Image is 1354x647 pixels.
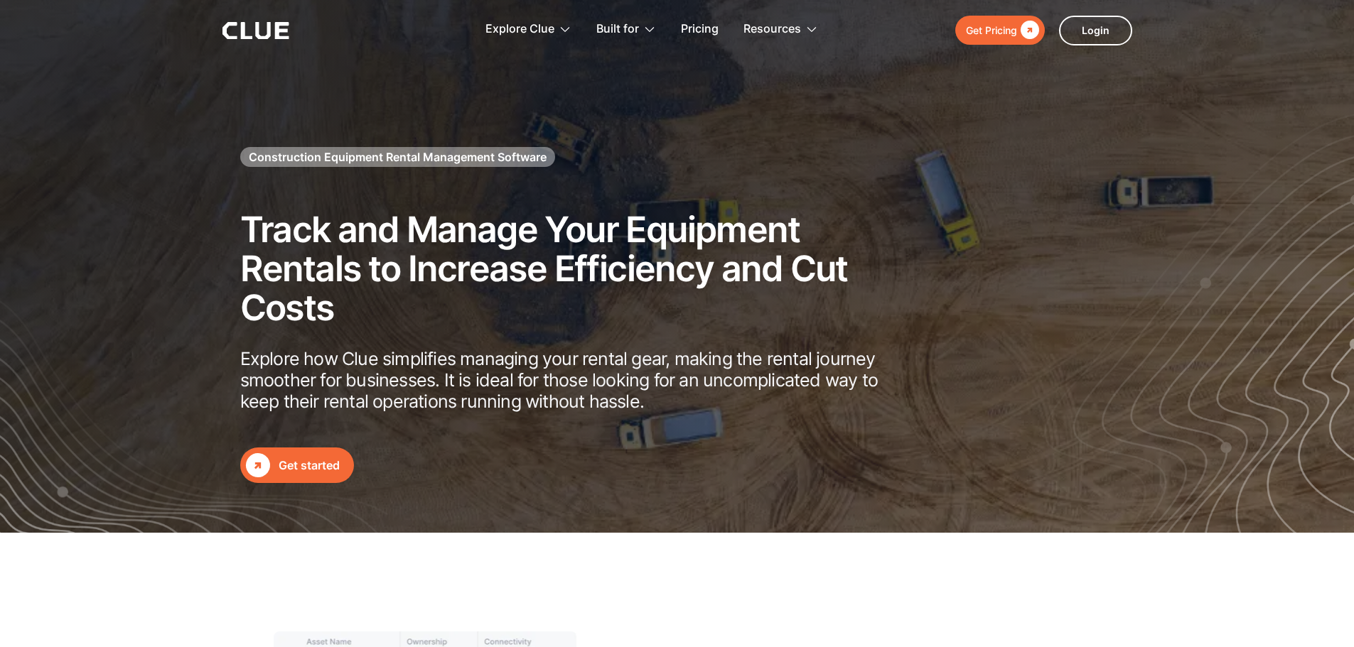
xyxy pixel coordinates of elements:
[743,7,801,52] div: Resources
[955,16,1045,45] a: Get Pricing
[743,7,818,52] div: Resources
[279,457,340,474] div: Get started
[485,7,554,52] div: Explore Clue
[485,7,571,52] div: Explore Clue
[1059,16,1132,45] a: Login
[240,348,915,412] p: Explore how Clue simplifies managing your rental gear, making the rental journey smoother for bus...
[681,7,719,52] a: Pricing
[240,447,354,483] a: Get started
[966,21,1017,39] div: Get Pricing
[240,210,915,327] h2: Track and Manage Your Equipment Rentals to Increase Efficiency and Cut Costs
[1017,21,1039,39] div: 
[246,453,270,477] div: 
[596,7,656,52] div: Built for
[596,7,639,52] div: Built for
[249,149,547,165] h1: Construction Equipment Rental Management Software
[1040,112,1354,533] img: Construction fleet management software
